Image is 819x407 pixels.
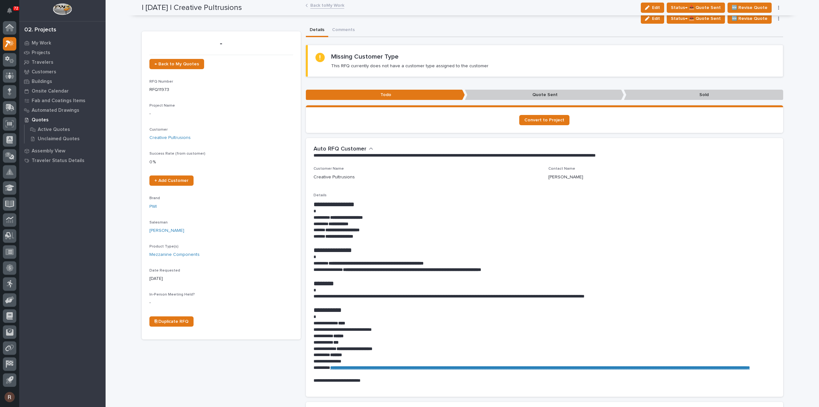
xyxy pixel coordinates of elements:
[149,251,200,258] a: Mezzanine Components
[38,136,80,142] p: Unclaimed Quotes
[314,167,344,171] span: Customer Name
[19,48,106,57] a: Projects
[25,125,106,134] a: Active Quotes
[149,196,160,200] span: Brand
[19,115,106,125] a: Quotes
[155,62,199,66] span: ← Back to My Quotes
[149,159,293,166] p: 0 %
[155,178,188,183] span: + Add Customer
[3,4,16,17] button: Notifications
[149,134,191,141] a: Creative Pultrusions
[149,175,194,186] a: + Add Customer
[19,57,106,67] a: Travelers
[149,152,205,156] span: Success Rate (from customer)
[149,299,293,306] p: -
[155,319,188,324] span: ⎘ Duplicate RFQ
[524,118,564,122] span: Convert to Project
[671,15,721,22] span: Status→ 📤 Quote Sent
[641,13,664,24] button: Edit
[19,38,106,48] a: My Work
[149,245,179,248] span: Product Type(s)
[32,148,65,154] p: Assembly View
[314,193,327,197] span: Details
[328,24,359,37] button: Comments
[32,88,69,94] p: Onsite Calendar
[38,127,70,133] p: Active Quotes
[652,16,660,21] span: Edit
[53,3,72,15] img: Workspace Logo
[306,90,465,100] p: Todo
[8,8,16,18] div: Notifications72
[314,146,366,153] h2: Auto RFQ Customer
[149,39,293,48] p: -
[310,1,344,9] a: Back toMy Work
[314,146,373,153] button: Auto RFQ Customer
[548,174,583,181] p: [PERSON_NAME]
[19,96,106,105] a: Fab and Coatings Items
[331,63,489,69] p: This RFQ currently does not have a customer type assigned to the customer
[331,53,399,61] h2: Missing Customer Type
[32,79,52,85] p: Buildings
[548,167,575,171] span: Contact Name
[14,6,18,11] p: 72
[314,174,355,181] p: Creative Pultrusions
[728,13,772,24] button: 🆕 Revise Quote
[19,105,106,115] a: Automated Drawings
[32,117,49,123] p: Quotes
[149,128,168,132] span: Customer
[19,146,106,156] a: Assembly View
[19,86,106,96] a: Onsite Calendar
[149,110,293,117] p: -
[149,221,168,224] span: Salesman
[732,15,767,22] span: 🆕 Revise Quote
[19,77,106,86] a: Buildings
[32,69,56,75] p: Customers
[149,59,204,69] a: ← Back to My Quotes
[149,269,180,273] span: Date Requested
[3,390,16,404] button: users-avatar
[519,115,569,125] a: Convert to Project
[32,50,50,56] p: Projects
[149,86,293,93] p: RFQ11973
[465,90,624,100] p: Quote Sent
[149,80,173,84] span: RFQ Number
[624,90,783,100] p: Sold
[149,104,175,108] span: Project Name
[32,98,85,104] p: Fab and Coatings Items
[667,13,725,24] button: Status→ 📤 Quote Sent
[32,60,53,65] p: Travelers
[149,227,184,234] a: [PERSON_NAME]
[149,293,195,297] span: In-Person Meeting Held?
[32,40,51,46] p: My Work
[24,27,56,34] div: 02. Projects
[32,158,84,164] p: Traveler Status Details
[149,275,293,282] p: [DATE]
[19,67,106,77] a: Customers
[306,24,328,37] button: Details
[149,203,157,210] a: PWI
[19,156,106,165] a: Traveler Status Details
[32,108,79,113] p: Automated Drawings
[25,134,106,143] a: Unclaimed Quotes
[149,316,194,327] a: ⎘ Duplicate RFQ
